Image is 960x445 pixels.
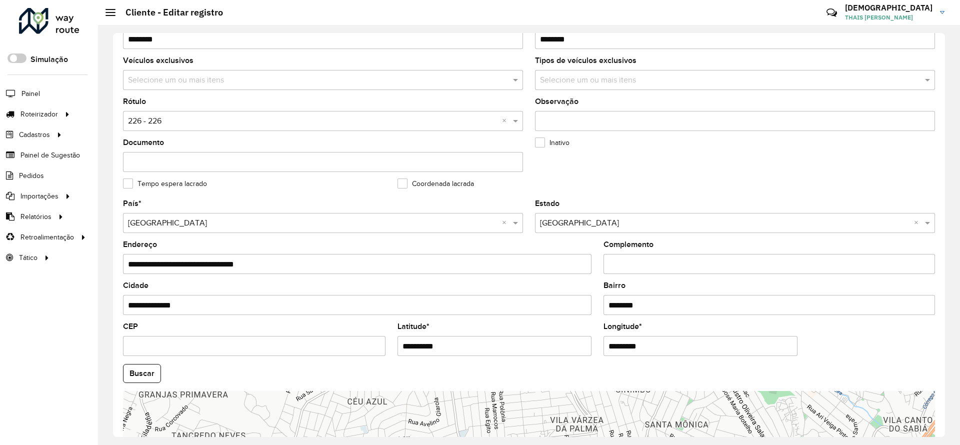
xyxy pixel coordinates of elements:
label: Rótulo [123,95,146,107]
span: Importações [20,191,58,201]
label: Tempo espera lacrado [123,178,207,189]
label: Longitude [603,320,642,332]
label: Observação [535,95,578,107]
label: Bairro [603,279,625,291]
span: Clear all [502,115,510,127]
label: Inativo [535,137,569,148]
span: Tático [19,252,37,263]
label: Cidade [123,279,148,291]
span: Roteirizador [20,109,58,119]
span: Relatórios [20,211,51,222]
span: Painel de Sugestão [20,150,80,160]
span: Clear all [914,217,922,229]
label: Coordenada lacrada [397,178,474,189]
label: Endereço [123,238,157,250]
button: Buscar [123,364,161,383]
label: Veículos exclusivos [123,54,193,66]
span: Clear all [502,217,510,229]
a: Contato Rápido [821,2,842,23]
h3: [DEMOGRAPHIC_DATA] [845,3,932,12]
span: Painel [21,88,40,99]
label: Tipos de veículos exclusivos [535,54,636,66]
label: Complemento [603,238,653,250]
label: Documento [123,136,164,148]
h2: Cliente - Editar registro [115,7,223,18]
label: País [123,197,141,209]
label: Estado [535,197,559,209]
span: Retroalimentação [20,232,74,242]
span: Cadastros [19,129,50,140]
label: Simulação [30,53,68,65]
label: CEP [123,320,138,332]
span: Pedidos [19,170,44,181]
label: Latitude [397,320,429,332]
span: THAIS [PERSON_NAME] [845,13,932,22]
